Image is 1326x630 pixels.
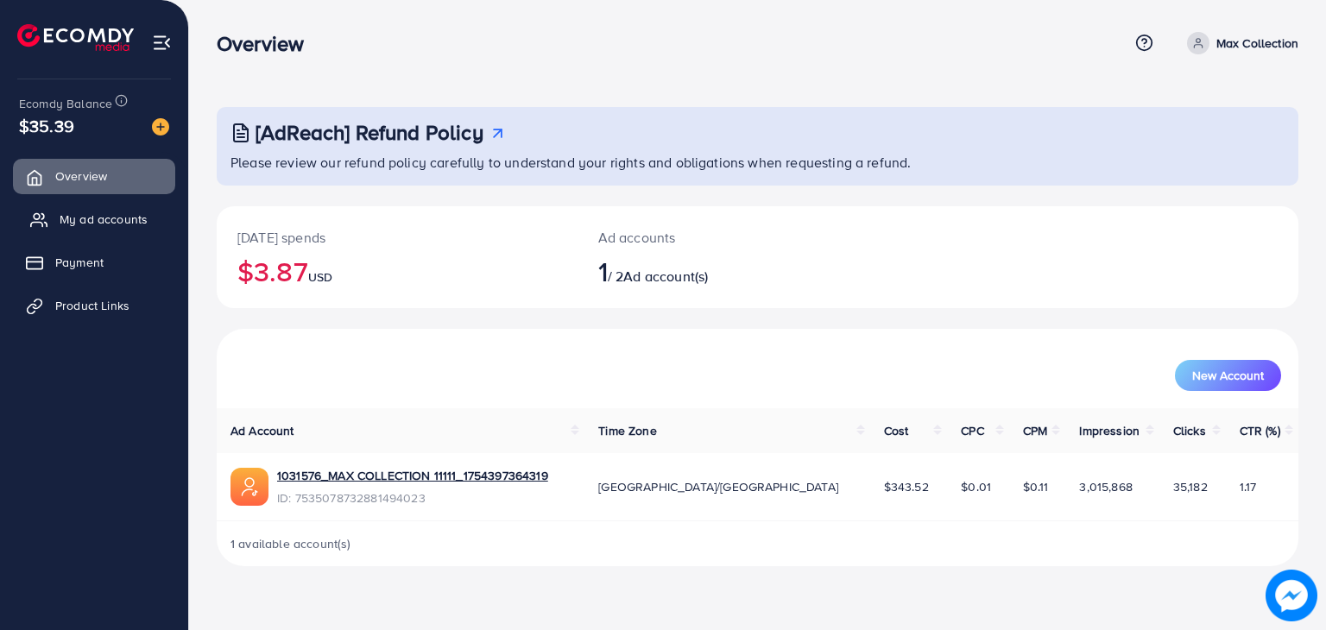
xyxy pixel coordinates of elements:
[230,468,268,506] img: ic-ads-acc.e4c84228.svg
[1192,369,1264,381] span: New Account
[884,422,909,439] span: Cost
[152,33,172,53] img: menu
[623,267,708,286] span: Ad account(s)
[152,118,169,135] img: image
[884,478,929,495] span: $343.52
[1023,422,1047,439] span: CPM
[598,251,608,291] span: 1
[598,422,656,439] span: Time Zone
[598,478,838,495] span: [GEOGRAPHIC_DATA]/[GEOGRAPHIC_DATA]
[277,467,548,484] a: 1031576_MAX COLLECTION 11111_1754397364319
[961,422,983,439] span: CPC
[55,254,104,271] span: Payment
[598,255,827,287] h2: / 2
[1173,422,1206,439] span: Clicks
[17,24,134,51] img: logo
[1175,360,1281,391] button: New Account
[1023,478,1049,495] span: $0.11
[1079,422,1140,439] span: Impression
[1240,478,1257,495] span: 1.17
[1240,422,1280,439] span: CTR (%)
[598,227,827,248] p: Ad accounts
[1079,478,1132,495] span: 3,015,868
[230,422,294,439] span: Ad Account
[217,31,318,56] h3: Overview
[961,478,991,495] span: $0.01
[13,245,175,280] a: Payment
[55,297,129,314] span: Product Links
[19,113,74,138] span: $35.39
[256,120,483,145] h3: [AdReach] Refund Policy
[13,288,175,323] a: Product Links
[308,268,332,286] span: USD
[230,152,1288,173] p: Please review our refund policy carefully to understand your rights and obligations when requesti...
[55,167,107,185] span: Overview
[277,489,548,507] span: ID: 7535078732881494023
[19,95,112,112] span: Ecomdy Balance
[1266,570,1317,621] img: image
[230,535,351,552] span: 1 available account(s)
[237,227,557,248] p: [DATE] spends
[60,211,148,228] span: My ad accounts
[13,202,175,236] a: My ad accounts
[1216,33,1298,54] p: Max Collection
[237,255,557,287] h2: $3.87
[1173,478,1208,495] span: 35,182
[13,159,175,193] a: Overview
[1180,32,1298,54] a: Max Collection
